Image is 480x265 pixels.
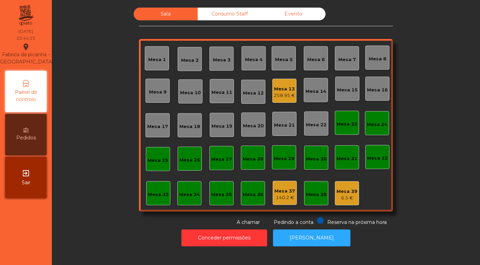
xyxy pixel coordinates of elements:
[180,89,201,96] div: Mesa 10
[211,123,232,130] div: Mesa 19
[134,8,198,20] div: Sala
[274,188,295,195] div: Mesa 37
[213,57,230,63] div: Mesa 3
[367,121,387,128] div: Mesa 24
[274,219,313,225] span: Pedindo a conta
[22,43,30,51] i: location_on
[243,90,264,97] div: Mesa 12
[275,56,293,63] div: Mesa 5
[148,157,168,164] div: Mesa 25
[337,195,357,202] div: 6.5 €
[367,87,388,94] div: Mesa 16
[327,219,387,225] span: Reserva na próxima hora
[148,191,169,198] div: Mesa 33
[337,121,357,128] div: Mesa 23
[243,156,263,163] div: Mesa 28
[181,57,199,64] div: Mesa 2
[16,134,36,141] span: Pedidos
[243,191,263,198] div: Mesa 36
[337,155,357,162] div: Mesa 31
[274,122,295,129] div: Mesa 21
[274,92,295,99] div: 258.95 €
[369,56,386,62] div: Mesa 8
[245,56,263,63] div: Mesa 4
[306,156,327,163] div: Mesa 30
[337,188,357,195] div: Mesa 39
[22,179,30,186] span: Sair
[22,169,30,177] i: exit_to_app
[274,155,294,162] div: Mesa 29
[306,121,327,128] div: Mesa 22
[262,8,326,20] div: Evento
[274,86,295,92] div: Mesa 13
[306,191,327,198] div: Mesa 38
[338,56,356,63] div: Mesa 7
[19,28,33,35] div: [DATE]
[179,157,200,164] div: Mesa 26
[7,89,45,103] span: Painel de controlo
[367,155,388,162] div: Mesa 32
[198,8,262,20] div: Consumo Staff
[147,123,168,130] div: Mesa 17
[181,229,267,246] button: Conceder permissões
[148,56,166,63] div: Mesa 1
[179,123,200,130] div: Mesa 18
[17,3,34,28] img: qpiato
[337,87,358,94] div: Mesa 15
[211,191,232,198] div: Mesa 35
[149,89,167,96] div: Mesa 9
[237,219,260,225] span: A chamar
[307,56,325,63] div: Mesa 6
[273,229,350,246] button: [PERSON_NAME]
[211,156,232,163] div: Mesa 27
[17,35,35,41] div: 22:44:15
[179,191,200,198] div: Mesa 34
[305,88,326,95] div: Mesa 14
[243,122,264,129] div: Mesa 20
[274,194,295,201] div: 140.2 €
[211,89,232,96] div: Mesa 11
